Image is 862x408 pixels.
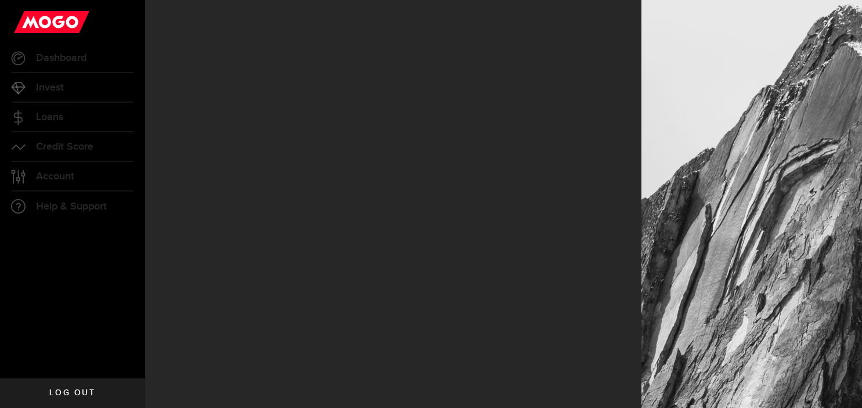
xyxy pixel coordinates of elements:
[36,201,107,212] span: Help & Support
[36,53,86,63] span: Dashboard
[49,389,95,397] span: Log out
[36,142,93,152] span: Credit Score
[36,171,74,182] span: Account
[36,82,64,93] span: Invest
[36,112,63,122] span: Loans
